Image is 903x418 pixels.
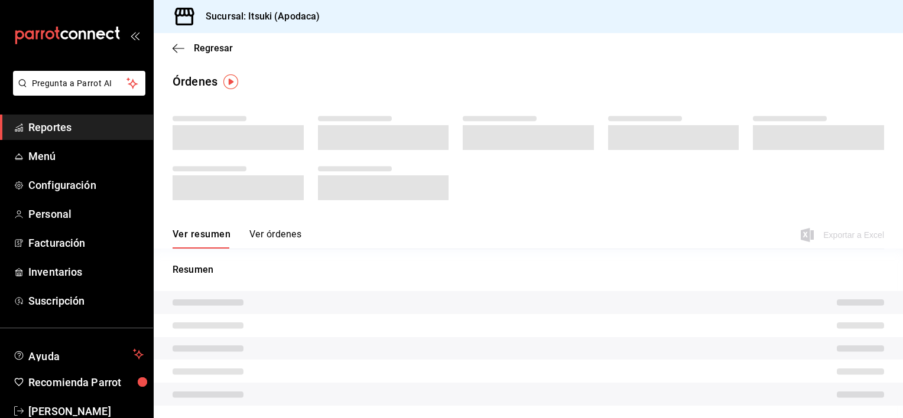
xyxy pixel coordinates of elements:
p: Resumen [173,263,884,277]
div: Pestañas de navegación [173,228,301,249]
h3: Sucursal: Itsuki (Apodaca) [196,9,320,24]
font: Suscripción [28,295,85,307]
span: Pregunta a Parrot AI [32,77,127,90]
span: Regresar [194,43,233,54]
div: Órdenes [173,73,217,90]
font: Reportes [28,121,72,133]
img: Marcador de información sobre herramientas [223,74,238,89]
button: Pregunta a Parrot AI [13,71,145,96]
a: Pregunta a Parrot AI [8,86,145,98]
font: Inventarios [28,266,82,278]
font: [PERSON_NAME] [28,405,111,417]
font: Menú [28,150,56,162]
font: Facturación [28,237,85,249]
button: Ver órdenes [249,228,301,249]
button: open_drawer_menu [130,31,139,40]
font: Recomienda Parrot [28,376,121,388]
font: Configuración [28,179,96,191]
font: Personal [28,208,72,220]
span: Ayuda [28,347,128,361]
button: Regresar [173,43,233,54]
font: Ver resumen [173,228,230,240]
